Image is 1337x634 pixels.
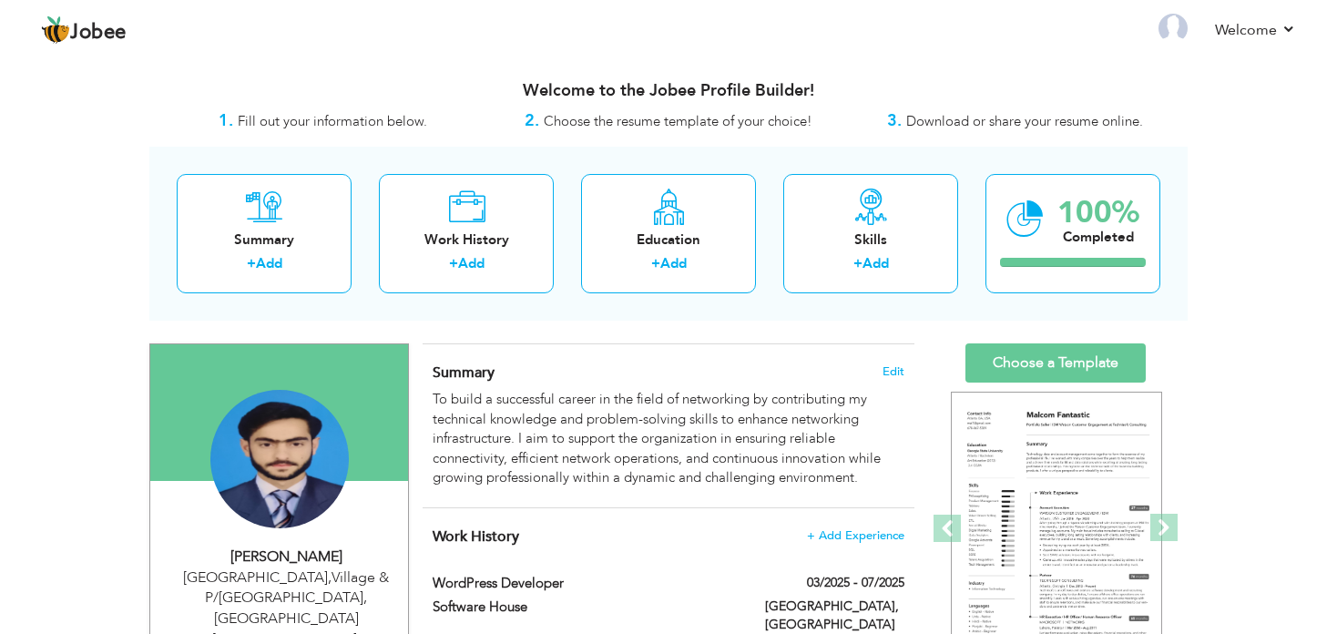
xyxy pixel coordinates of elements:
[1158,14,1188,43] img: Profile Img
[238,112,427,130] span: Fill out your information below.
[247,254,256,273] label: +
[219,109,233,132] strong: 1.
[887,109,902,132] strong: 3.
[433,527,904,546] h4: This helps to show the companies you have worked for.
[853,254,862,273] label: +
[525,109,539,132] strong: 2.
[210,390,349,528] img: Muhammad Aryan Khan
[149,82,1188,100] h3: Welcome to the Jobee Profile Builder!
[191,230,337,250] div: Summary
[433,390,904,487] div: To build a successful career in the field of networking by contributing my technical knowledge an...
[328,568,332,588] span: ,
[41,15,127,45] a: Jobee
[393,230,539,250] div: Work History
[433,363,904,382] h4: Adding a summary is a quick and easy way to highlight your experience and interests.
[256,254,282,272] a: Add
[906,112,1143,130] span: Download or share your resume online.
[433,363,495,383] span: Summary
[164,547,408,568] div: [PERSON_NAME]
[807,529,904,542] span: + Add Experience
[1057,198,1139,228] div: 100%
[596,230,741,250] div: Education
[458,254,485,272] a: Add
[1215,19,1296,41] a: Welcome
[544,112,812,130] span: Choose the resume template of your choice!
[660,254,687,272] a: Add
[41,15,70,45] img: jobee.io
[965,343,1146,383] a: Choose a Template
[883,365,904,378] span: Edit
[449,254,458,273] label: +
[798,230,944,250] div: Skills
[807,574,904,592] label: 03/2025 - 07/2025
[1057,228,1139,247] div: Completed
[765,598,904,634] label: [GEOGRAPHIC_DATA], [GEOGRAPHIC_DATA]
[651,254,660,273] label: +
[70,23,127,43] span: Jobee
[433,527,519,547] span: Work History
[433,598,739,617] label: Software House
[862,254,889,272] a: Add
[433,574,739,593] label: WordPress Developer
